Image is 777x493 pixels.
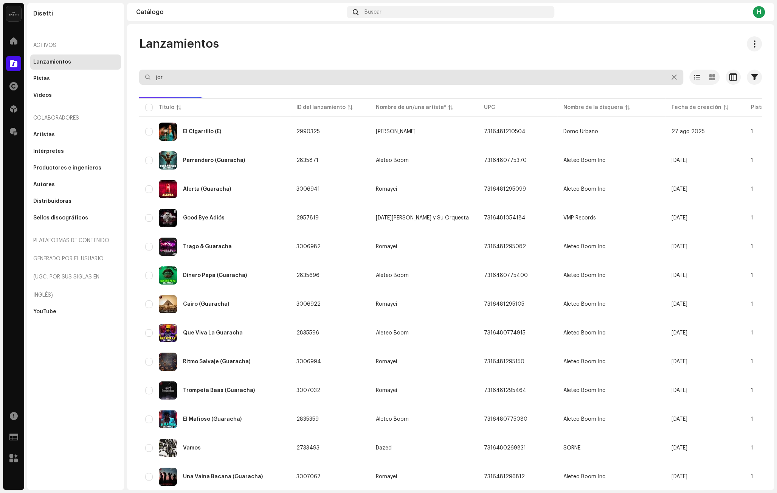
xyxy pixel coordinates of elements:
[296,129,320,134] span: 2990325
[376,129,416,134] div: [PERSON_NAME]
[376,129,472,134] span: Mafe Cardona
[136,9,344,15] div: Catálogo
[376,158,472,163] span: Aleteo Boom
[376,417,472,422] span: Aleteo Boom
[563,330,605,336] span: Aleteo Boom Inc
[376,273,409,278] div: Aleteo Boom
[672,187,687,192] span: 15 sept 2025
[139,70,683,85] input: Buscar
[376,359,472,364] span: Romayei
[296,273,319,278] span: 2835696
[159,151,177,170] img: 0fc072b8-c4bf-4e63-90b3-5b45140c06a7
[376,302,472,307] span: Romayei
[33,92,52,98] div: Videos
[484,215,526,221] span: 7316481054184
[672,474,687,479] span: 15 sept 2025
[376,474,397,479] div: Romayei
[296,474,321,479] span: 3007067
[672,129,705,134] span: 27 ago 2025
[484,388,526,393] span: 7316481295464
[30,232,121,304] re-a-nav-header: Plataformas de contenido generado por el usuario (UGC, por sus siglas en inglés)
[159,209,177,227] img: 28b6189e-10dd-4c95-ab0e-154f9b4467a5
[563,104,623,111] div: Nombre de la disquera
[33,165,101,171] div: Productores e ingenieros
[159,180,177,198] img: 35faa864-57eb-4adc-a46f-ce086f442ec8
[30,304,121,319] re-m-nav-item: YouTube
[159,104,174,111] div: Título
[30,36,121,54] re-a-nav-header: Activos
[672,330,687,336] span: 30 may 2025
[183,330,243,336] div: Que Viva La Guaracha
[6,6,21,21] img: 02a7c2d3-3c89-4098-b12f-2ff2945c95ee
[376,330,472,336] span: Aleteo Boom
[484,244,526,249] span: 7316481295082
[30,160,121,176] re-m-nav-item: Productores e ingenieros
[183,417,242,422] div: El Mafioso (Guaracha)
[751,359,753,364] span: 1
[30,144,121,159] re-m-nav-item: Intérpretes
[33,148,64,154] div: Intérpretes
[751,244,753,249] span: 1
[563,474,605,479] span: Aleteo Boom Inc
[751,474,753,479] span: 1
[159,353,177,371] img: 1142c186-d86f-429c-ac07-2df9740bb27c
[484,273,528,278] span: 7316480775400
[376,359,397,364] div: Romayei
[296,244,321,249] span: 3006982
[296,104,346,111] div: ID del lanzamiento
[296,445,319,451] span: 2733493
[183,302,229,307] div: Cairo (Guaracha)
[672,273,687,278] span: 30 may 2025
[33,215,88,221] div: Sellos discográficos
[563,129,598,134] span: Domo Urbano
[183,474,263,479] div: Una Vaina Bacana (Guaracha)
[376,215,472,221] span: Noel Vargas y Su Orquesta
[751,417,753,422] span: 1
[751,302,753,307] span: 1
[30,109,121,127] re-a-nav-header: Colaboradores
[30,71,121,86] re-m-nav-item: Pistas
[376,388,397,393] div: Romayei
[751,129,753,134] span: 1
[30,54,121,70] re-m-nav-item: Lanzamientos
[484,474,525,479] span: 7316481296812
[159,238,177,256] img: a3d94e90-0156-486c-839e-ad77b41e3351
[183,388,255,393] div: Trompeta Baas (Guaracha)
[751,388,753,393] span: 1
[183,187,231,192] div: Alerta (Guaracha)
[672,104,721,111] div: Fecha de creación
[751,445,753,451] span: 1
[672,417,687,422] span: 30 may 2025
[751,187,753,192] span: 1
[672,215,687,221] span: 23 jul 2025
[672,302,687,307] span: 15 sept 2025
[296,359,321,364] span: 3006994
[672,388,687,393] span: 15 sept 2025
[296,187,320,192] span: 3006941
[563,187,605,192] span: Aleteo Boom Inc
[30,88,121,103] re-m-nav-item: Videos
[139,36,219,51] span: Lanzamientos
[376,388,472,393] span: Romayei
[376,474,472,479] span: Romayei
[376,417,409,422] div: Aleteo Boom
[296,388,320,393] span: 3007032
[376,445,392,451] div: Dazed
[376,187,397,192] div: Romayei
[159,295,177,313] img: 6677bc5d-f655-4257-be39-6cc755268c3d
[376,244,397,249] div: Romayei
[33,132,55,138] div: Artistas
[296,330,319,336] span: 2835596
[751,330,753,336] span: 1
[672,445,687,451] span: 26 mar 2025
[376,273,472,278] span: Aleteo Boom
[159,123,177,141] img: 00cd3707-2aca-4341-91b5-718c0338a4ba
[563,158,605,163] span: Aleteo Boom Inc
[753,6,765,18] div: H
[183,215,225,221] div: Good Bye Adiós
[183,273,247,278] div: Dinero Papa (Guaracha)
[563,302,605,307] span: Aleteo Boom Inc
[484,302,524,307] span: 7316481295105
